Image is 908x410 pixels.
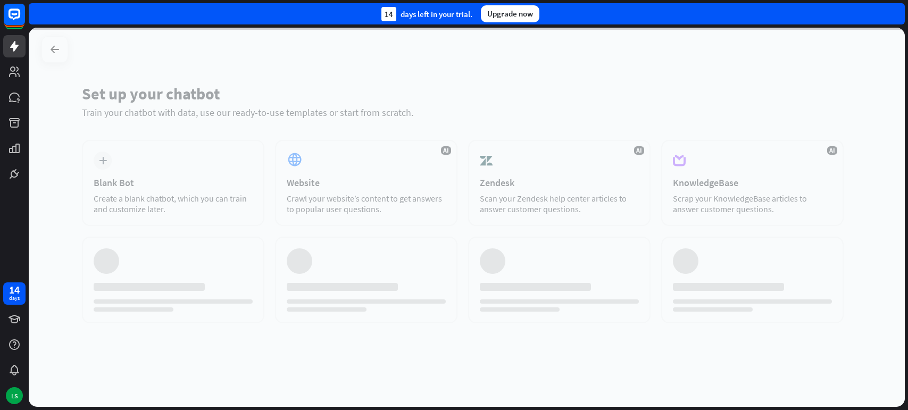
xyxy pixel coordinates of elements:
[3,282,26,305] a: 14 days
[381,7,396,21] div: 14
[381,7,472,21] div: days left in your trial.
[9,295,20,302] div: days
[6,387,23,404] div: LS
[481,5,539,22] div: Upgrade now
[9,285,20,295] div: 14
